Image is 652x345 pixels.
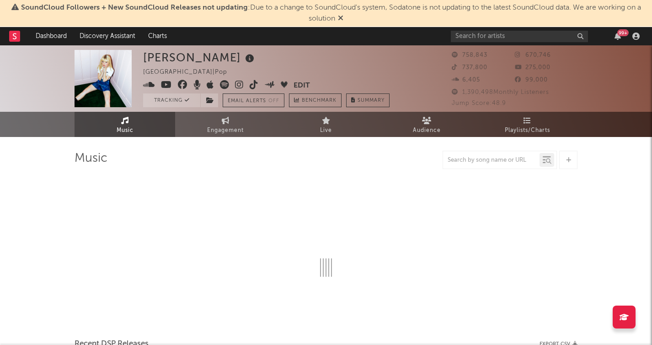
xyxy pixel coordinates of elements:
input: Search by song name or URL [443,157,540,164]
span: 275,000 [515,65,550,71]
button: 99+ [615,33,621,40]
a: Benchmark [289,93,342,107]
a: Discovery Assistant [73,27,142,45]
div: [GEOGRAPHIC_DATA] | Pop [143,67,238,78]
span: 6,405 [452,77,480,83]
a: Live [276,112,376,137]
em: Off [268,99,279,104]
button: Tracking [143,93,200,107]
button: Email AlertsOff [223,93,284,107]
a: Engagement [175,112,276,137]
span: Music [117,125,134,136]
span: 99,000 [515,77,548,83]
span: 758,843 [452,52,487,58]
span: 670,746 [515,52,551,58]
span: Audience [413,125,441,136]
span: SoundCloud Followers + New SoundCloud Releases not updating [21,4,248,11]
a: Charts [142,27,173,45]
span: : Due to a change to SoundCloud's system, Sodatone is not updating to the latest SoundCloud data.... [21,4,641,22]
span: Jump Score: 48.9 [452,100,506,106]
div: [PERSON_NAME] [143,50,257,65]
button: Edit [294,80,310,92]
span: Engagement [207,125,244,136]
div: 99 + [617,29,629,36]
span: Playlists/Charts [505,125,550,136]
a: Playlists/Charts [477,112,577,137]
a: Dashboard [29,27,73,45]
span: Benchmark [302,95,337,106]
span: 737,800 [452,65,487,71]
a: Audience [376,112,477,137]
span: 1,390,498 Monthly Listeners [452,89,549,95]
input: Search for artists [451,31,588,42]
a: Music [75,112,175,137]
span: Live [320,125,332,136]
span: Dismiss [338,15,343,22]
button: Summary [346,93,390,107]
span: Summary [358,98,385,103]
